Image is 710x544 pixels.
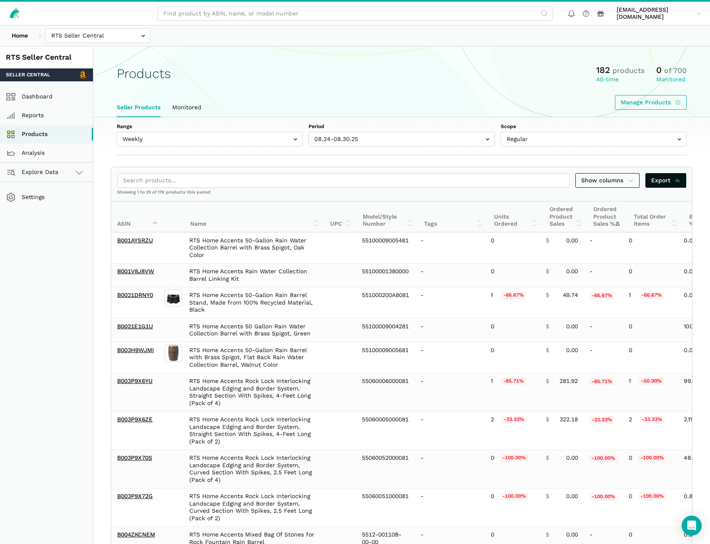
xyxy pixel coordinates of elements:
[501,123,687,131] label: Scope
[183,342,324,373] td: RTS Home Accents 50-Gallon Rain Barrel with Brass Spigot, Flat Back Rain Water Collection Barrel,...
[45,28,151,43] input: RTS Seller Central
[356,318,415,342] td: 55100009004281
[6,52,87,63] div: RTS Seller Central
[639,378,664,385] span: -50.00%
[623,232,678,263] td: 0
[584,263,623,287] td: -
[117,378,153,384] a: B003P9X6YU
[117,268,154,275] a: B001V8J8VW
[6,28,34,43] a: Home
[596,65,610,75] span: 182
[566,493,578,500] span: 0.00
[117,323,153,330] a: B0021E1G1U
[117,173,570,188] input: Search products...
[491,454,494,462] span: 0
[183,263,324,287] td: RTS Home Accents Rain Water Collection Barrel Linking Kit
[166,98,207,117] a: Monitored
[546,237,549,244] span: $
[566,531,578,539] span: 0.00
[590,292,615,300] span: -66.67%
[656,65,662,75] span: 0
[111,201,164,232] th: ASIN: activate to sort column descending
[165,344,182,362] img: RTS Home Accents 50-Gallon Rain Barrel with Brass Spigot, Flat Back Rain Water Collection Barrel,...
[491,292,493,299] span: 1
[656,76,687,83] div: Monitored
[356,373,415,411] td: 55060006000081
[117,132,303,146] input: Weekly
[645,173,687,188] a: Export
[546,531,549,539] span: $
[117,66,171,81] h1: Products
[415,488,485,526] td: -
[614,5,704,22] a: [EMAIL_ADDRESS][DOMAIN_NAME]
[590,378,615,385] span: -85.71%
[623,318,678,342] td: 0
[590,455,617,462] span: -100.00%
[356,488,415,526] td: 55060051000081
[117,347,154,353] a: B003H9WJMI
[617,6,694,21] span: [EMAIL_ADDRESS][DOMAIN_NAME]
[184,201,324,232] th: Name: activate to sort column ascending
[491,378,493,385] span: 1
[629,416,632,423] span: 2
[640,416,665,423] span: -33.33%
[546,454,549,462] span: $
[117,123,303,131] label: Range
[566,347,578,354] span: 0.00
[546,378,549,385] span: $
[111,98,166,117] a: Seller Products
[165,289,182,307] img: RTS Home Accents 50-Gallon Rain Barrel Stand, Made from 100% Recycled Material, Black
[584,342,623,373] td: -
[491,416,494,423] span: 2
[559,378,578,385] span: 281.92
[415,287,485,318] td: -
[638,454,666,462] span: -100.00%
[356,411,415,450] td: 55060005000081
[629,292,631,299] span: 1
[117,292,153,298] a: B0021DRNY0
[664,66,687,75] span: of 700
[501,292,526,299] span: -66.67%
[117,493,153,499] a: B003P9X72G
[117,416,153,423] a: B003P9X6ZE
[501,378,526,385] span: -85.71%
[651,176,681,185] span: Export
[183,411,324,450] td: RTS Home Accents Rock Lock Interlocking Landscape Edging and Border System, Straight Section With...
[566,454,578,462] span: 0.00
[566,323,578,330] span: 0.00
[309,132,494,146] input: 08.24-08.30.25
[183,488,324,526] td: RTS Home Accents Rock Lock Interlocking Landscape Edging and Border System, Curved Section With S...
[111,189,692,201] div: Showing 1 to 25 of 178 products this period
[183,450,324,488] td: RTS Home Accents Rock Lock Interlocking Landscape Edging and Border System, Curved Section With S...
[615,95,687,110] a: Manage Products
[575,173,640,188] a: Show columns
[500,493,528,500] span: -100.00%
[559,416,578,423] span: 322.18
[415,411,485,450] td: -
[638,493,666,500] span: -100.00%
[629,378,631,385] span: 1
[117,454,152,461] a: B003P9X70S
[563,292,578,299] span: 49.74
[546,292,549,299] span: $
[324,201,357,232] th: UPC: activate to sort column ascending
[117,531,155,538] a: B004ZKCNEM
[501,132,687,146] input: Regular
[356,263,415,287] td: 55100001380000
[546,493,549,500] span: $
[623,263,678,287] td: 0
[183,318,324,342] td: RTS Home Accents 50 Gallon Rain Water Collection Barrel with Brass Spigot, Green
[485,232,540,263] td: 0
[502,416,527,423] span: -33.33%
[546,347,549,354] span: $
[590,416,615,424] span: -33.33%
[546,416,549,423] span: $
[628,201,683,232] th: Total Order Items: activate to sort column ascending
[546,268,549,275] span: $
[629,454,632,462] span: 0
[418,201,488,232] th: Tags: activate to sort column ascending
[485,318,540,342] td: 0
[356,232,415,263] td: 55100009005481
[623,342,678,373] td: 0
[587,201,628,232] th: Ordered Product Sales %Δ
